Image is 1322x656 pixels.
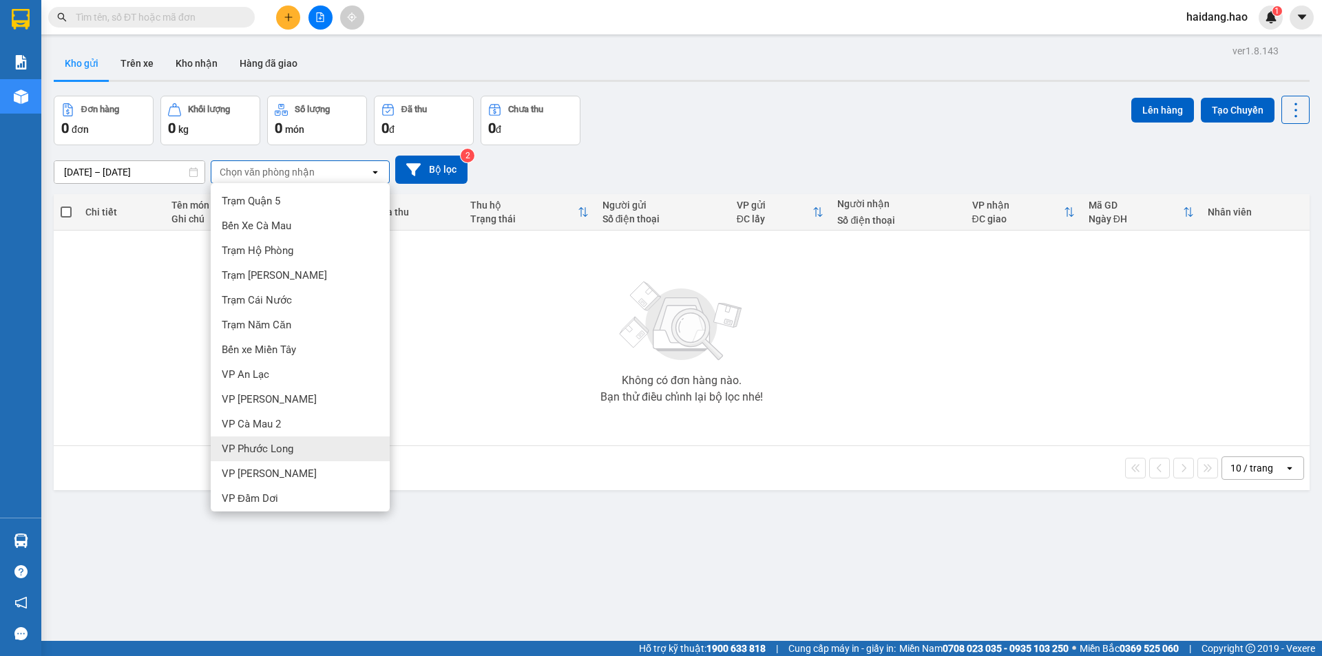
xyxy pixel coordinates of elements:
[369,207,457,218] div: Chưa thu
[222,392,317,406] span: VP [PERSON_NAME]
[1201,98,1274,123] button: Tạo Chuyến
[496,124,501,135] span: đ
[1246,644,1255,653] span: copyright
[308,6,333,30] button: file-add
[639,641,766,656] span: Hỗ trợ kỹ thuật:
[788,641,896,656] span: Cung cấp máy in - giấy in:
[267,96,367,145] button: Số lượng0món
[1232,43,1279,59] div: ver 1.8.143
[395,156,468,184] button: Bộ lọc
[81,105,119,114] div: Đơn hàng
[347,12,357,22] span: aim
[481,96,580,145] button: Chưa thu0đ
[222,268,327,282] span: Trạm [PERSON_NAME]
[730,194,831,231] th: Toggle SortBy
[1072,646,1076,651] span: ⚪️
[1120,643,1179,654] strong: 0369 525 060
[1131,98,1194,123] button: Lên hàng
[14,89,28,104] img: warehouse-icon
[76,10,238,25] input: Tìm tên, số ĐT hoặc mã đơn
[168,120,176,136] span: 0
[222,219,291,233] span: Bến Xe Cà Mau
[276,6,300,30] button: plus
[14,627,28,640] span: message
[222,244,293,257] span: Trạm Hộ Phòng
[1089,213,1183,224] div: Ngày ĐH
[340,6,364,30] button: aim
[1274,6,1279,16] span: 1
[706,643,766,654] strong: 1900 633 818
[14,596,28,609] span: notification
[222,467,317,480] span: VP [PERSON_NAME]
[370,167,381,178] svg: open
[222,343,296,357] span: Bến xe Miền Tây
[943,643,1069,654] strong: 0708 023 035 - 0935 103 250
[188,105,230,114] div: Khối lượng
[222,194,280,208] span: Trạm Quận 5
[222,318,291,332] span: Trạm Năm Căn
[222,442,293,456] span: VP Phước Long
[1230,461,1273,475] div: 10 / trang
[220,165,315,179] div: Chọn văn phòng nhận
[54,96,154,145] button: Đơn hàng0đơn
[54,47,109,80] button: Kho gửi
[1175,8,1259,25] span: haidang.hao
[14,565,28,578] span: question-circle
[14,55,28,70] img: solution-icon
[470,213,578,224] div: Trạng thái
[165,47,229,80] button: Kho nhận
[211,183,390,511] ul: Menu
[600,392,763,403] div: Bạn thử điều chỉnh lại bộ lọc nhé!
[1189,641,1191,656] span: |
[284,12,293,22] span: plus
[171,200,255,211] div: Tên món
[285,124,304,135] span: món
[1208,207,1303,218] div: Nhân viên
[972,213,1064,224] div: ĐC giao
[837,198,958,209] div: Người nhận
[401,105,427,114] div: Đã thu
[109,47,165,80] button: Trên xe
[275,120,282,136] span: 0
[85,207,157,218] div: Chi tiết
[622,375,742,386] div: Không có đơn hàng nào.
[602,200,723,211] div: Người gửi
[899,641,1069,656] span: Miền Nam
[171,213,255,224] div: Ghi chú
[965,194,1082,231] th: Toggle SortBy
[1296,11,1308,23] span: caret-down
[737,200,813,211] div: VP gửi
[1080,641,1179,656] span: Miền Bắc
[315,12,325,22] span: file-add
[57,12,67,22] span: search
[222,417,281,431] span: VP Cà Mau 2
[14,533,28,548] img: warehouse-icon
[1082,194,1201,231] th: Toggle SortBy
[1089,200,1183,211] div: Mã GD
[178,124,189,135] span: kg
[613,273,751,370] img: svg+xml;base64,PHN2ZyBjbGFzcz0ibGlzdC1wbHVnX19zdmciIHhtbG5zPSJodHRwOi8vd3d3LnczLm9yZy8yMDAwL3N2Zy...
[229,47,308,80] button: Hàng đã giao
[737,213,813,224] div: ĐC lấy
[222,293,292,307] span: Trạm Cái Nước
[72,124,89,135] span: đơn
[461,149,474,162] sup: 2
[160,96,260,145] button: Khối lượng0kg
[222,491,278,505] span: VP Đầm Dơi
[972,200,1064,211] div: VP nhận
[488,120,496,136] span: 0
[12,9,30,30] img: logo-vxr
[463,194,596,231] th: Toggle SortBy
[1265,11,1277,23] img: icon-new-feature
[54,161,204,183] input: Select a date range.
[602,213,723,224] div: Số điện thoại
[837,215,958,226] div: Số điện thoại
[295,105,330,114] div: Số lượng
[1290,6,1314,30] button: caret-down
[470,200,578,211] div: Thu hộ
[508,105,543,114] div: Chưa thu
[381,120,389,136] span: 0
[222,368,269,381] span: VP An Lạc
[776,641,778,656] span: |
[1272,6,1282,16] sup: 1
